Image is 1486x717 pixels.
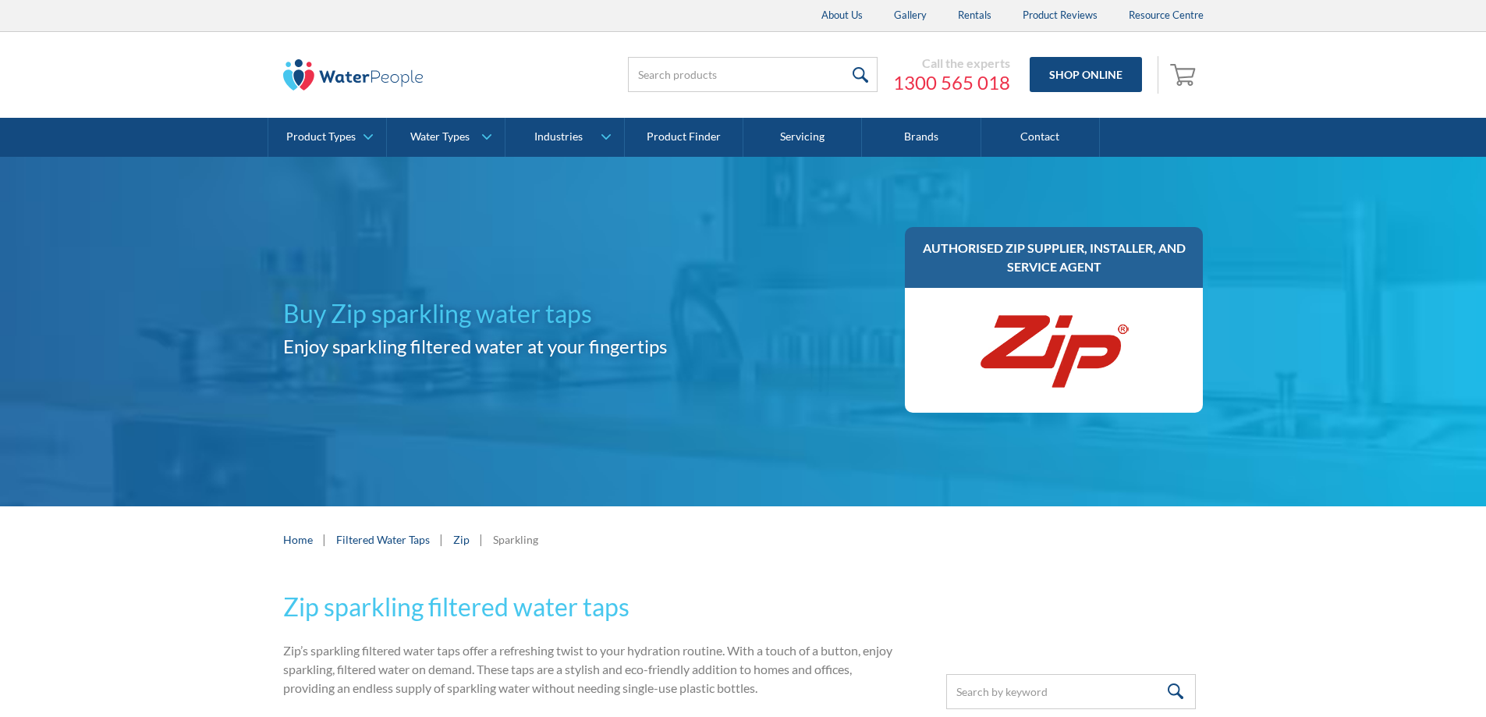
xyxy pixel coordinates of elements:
[493,531,538,548] div: Sparkling
[862,118,981,157] a: Brands
[743,118,862,157] a: Servicing
[336,531,430,548] a: Filtered Water Taps
[410,130,470,144] div: Water Types
[283,59,424,91] img: The Water People
[283,531,313,548] a: Home
[1170,62,1200,87] img: shopping cart
[920,239,1188,276] h3: AUTHORISED ZIP SUPPLIER, INSTALLER, AND SERVICE AGENT
[283,641,896,697] p: Zip’s sparkling filtered water taps offer a refreshing twist to your hydration routine. With a to...
[321,530,328,548] div: |
[1030,57,1142,92] a: Shop Online
[505,118,623,157] a: Industries
[283,295,737,332] h1: Buy Zip sparkling water taps
[893,55,1010,71] div: Call the experts
[477,530,485,548] div: |
[283,332,737,360] h2: Enjoy sparkling filtered water at your fingertips
[628,57,878,92] input: Search products
[946,674,1196,709] input: Search by keyword
[283,588,896,626] h2: Zip sparkling filtered water taps
[893,71,1010,94] a: 1300 565 018
[625,118,743,157] a: Product Finder
[387,118,505,157] a: Water Types
[286,130,356,144] div: Product Types
[981,118,1100,157] a: Contact
[438,530,445,548] div: |
[268,118,386,157] a: Product Types
[534,130,583,144] div: Industries
[453,531,470,548] a: Zip
[1166,56,1204,94] a: Open empty cart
